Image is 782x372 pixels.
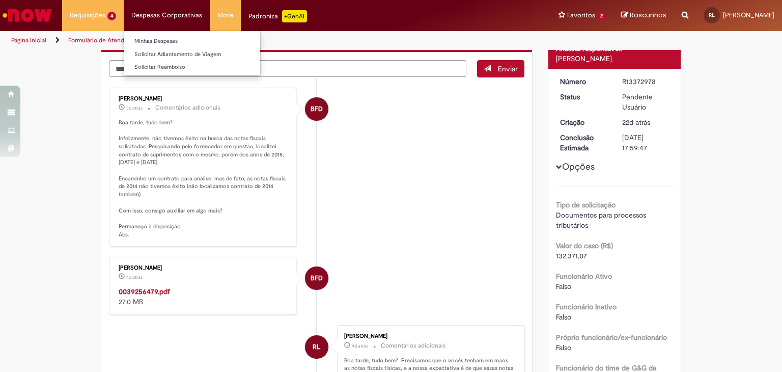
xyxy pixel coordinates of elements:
div: [PERSON_NAME] [119,96,288,102]
b: Próprio funcionário/ex-funcionário [556,333,667,342]
time: 26/08/2025 17:32:10 [126,105,143,111]
span: Rascunhos [630,10,666,20]
div: [PERSON_NAME] [556,54,674,64]
div: 27.0 MB [119,286,288,307]
a: Rascunhos [621,11,666,20]
div: Rayany Monique Felisberto de Lima [305,335,328,359]
dt: Criação [552,117,615,127]
span: 4d atrás [126,274,143,280]
dt: Número [552,76,615,87]
div: [PERSON_NAME] [344,333,514,339]
span: Falso [556,282,571,291]
div: 07/08/2025 20:17:25 [622,117,669,127]
span: Falso [556,343,571,352]
div: Padroniza [248,10,307,22]
span: 4 [107,12,116,20]
div: [PERSON_NAME] [119,265,288,271]
dt: Status [552,92,615,102]
span: Falso [556,312,571,322]
span: More [217,10,233,20]
span: [PERSON_NAME] [723,11,774,19]
p: Boa tarde, tudo bem? Infelizmente, não tivemos êxito na busca das notas fiscais solicitadas. Pesq... [119,119,288,239]
span: 3d atrás [126,105,143,111]
b: Valor do caso (R$) [556,241,613,250]
div: Beatriz Florio De Jesus [305,97,328,121]
span: BFD [311,266,323,290]
span: Enviar [498,64,518,73]
a: Solicitar Adiantamento de Viagem [124,49,260,60]
small: Comentários adicionais [381,341,446,350]
a: Solicitar Reembolso [124,62,260,73]
div: [DATE] 17:59:47 [622,132,669,153]
span: 22d atrás [622,118,650,127]
span: Favoritos [567,10,595,20]
button: Enviar [477,60,524,77]
dt: Conclusão Estimada [552,132,615,153]
span: 2 [597,12,606,20]
div: R13372978 [622,76,669,87]
a: Minhas Despesas [124,36,260,47]
small: Comentários adicionais [155,103,220,112]
b: Funcionário Ativo [556,272,612,281]
ul: Despesas Corporativas [124,31,261,76]
p: +GenAi [282,10,307,22]
span: RL [709,12,715,18]
span: 132.371,07 [556,251,587,260]
span: BFD [311,97,323,121]
ul: Trilhas de página [8,31,514,50]
span: Documentos para processos tributários [556,210,648,230]
b: Tipo de solicitação [556,200,616,209]
a: Página inicial [11,36,46,44]
a: 0039256479.pdf [119,287,170,296]
img: ServiceNow [1,5,53,25]
span: 9d atrás [352,343,368,349]
div: Beatriz Florio De Jesus [305,267,328,290]
a: Formulário de Atendimento [68,36,144,44]
textarea: Digite sua mensagem aqui... [109,60,466,77]
b: Funcionário Inativo [556,302,617,311]
time: 21/08/2025 12:32:25 [352,343,368,349]
span: RL [313,335,320,359]
time: 26/08/2025 17:31:19 [126,274,143,280]
time: 07/08/2025 20:17:25 [622,118,650,127]
div: Pendente Usuário [622,92,669,112]
span: Despesas Corporativas [131,10,202,20]
span: Requisições [70,10,105,20]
